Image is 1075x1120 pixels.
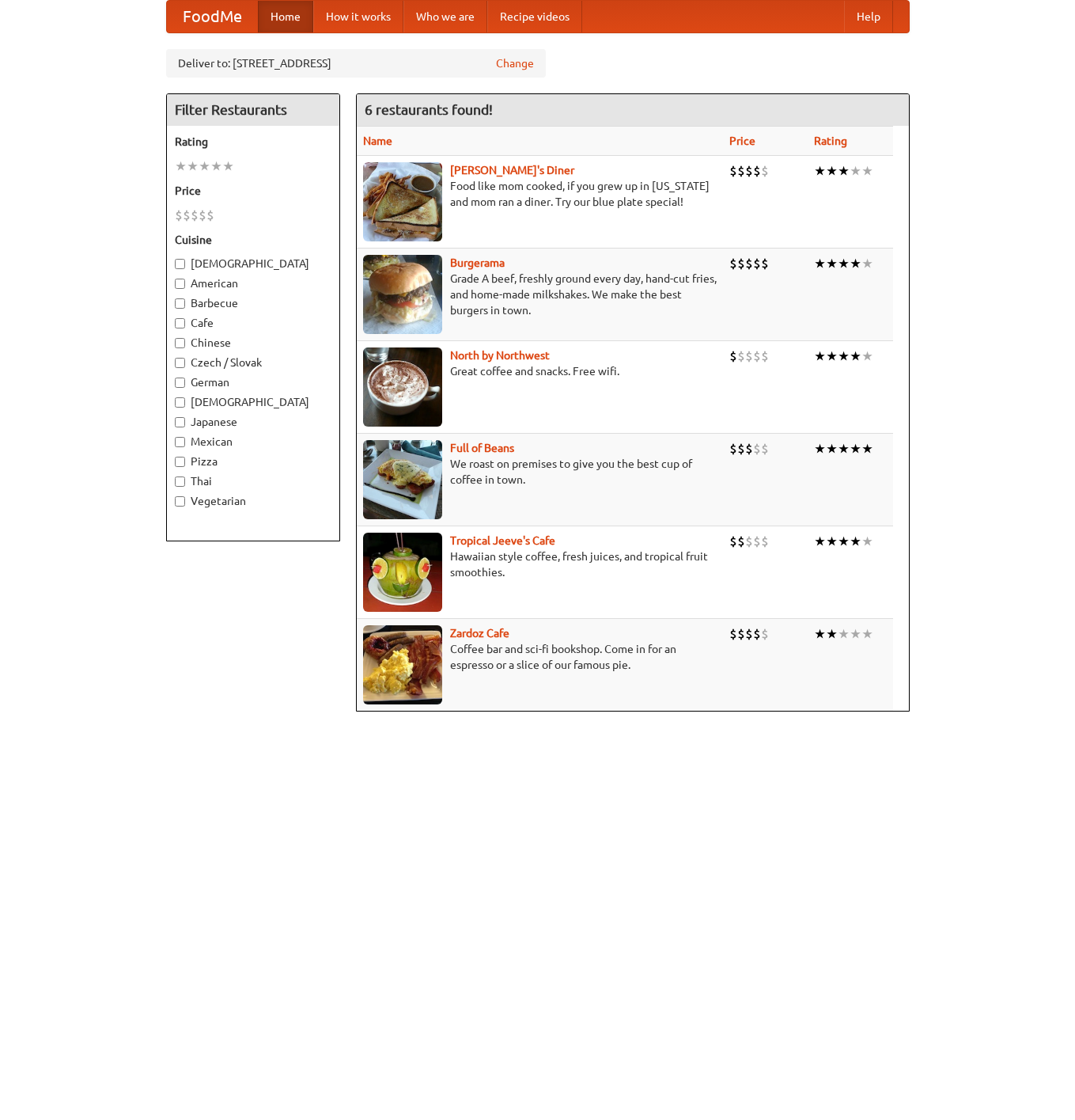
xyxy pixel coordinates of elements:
[745,255,753,272] li: $
[450,164,574,177] a: [PERSON_NAME]'s Diner
[737,162,745,180] li: $
[861,162,873,180] li: ★
[729,255,737,272] li: $
[175,318,185,328] input: Cafe
[861,625,873,643] li: ★
[313,1,403,32] a: How it works
[363,271,717,318] p: Grade A beef, freshly ground every day, hand-cut fries, and home-made milkshakes. We make the bes...
[363,625,442,704] img: zardoz.jpg
[861,255,873,272] li: ★
[363,440,442,519] img: beans.jpg
[175,315,331,331] label: Cafe
[175,378,185,388] input: German
[745,625,753,643] li: $
[363,178,717,210] p: Food like mom cooked, if you grew up in [US_STATE] and mom ran a diner. Try our blue plate special!
[175,232,331,248] h5: Cuisine
[753,347,761,365] li: $
[365,102,493,117] ng-pluralize: 6 restaurants found!
[850,162,861,180] li: ★
[814,135,847,147] a: Rating
[450,442,514,454] a: Full of Beans
[761,347,769,365] li: $
[814,533,826,550] li: ★
[761,255,769,272] li: $
[753,533,761,550] li: $
[363,533,442,612] img: jeeves.jpg
[187,158,199,175] li: ★
[175,374,331,390] label: German
[166,49,546,78] div: Deliver to: [STREET_ADDRESS]
[487,1,582,32] a: Recipe videos
[363,347,442,427] img: north.jpg
[175,473,331,489] label: Thai
[183,207,191,224] li: $
[175,434,331,450] label: Mexican
[729,533,737,550] li: $
[745,440,753,457] li: $
[496,55,534,71] a: Change
[258,1,313,32] a: Home
[175,183,331,199] h5: Price
[199,158,210,175] li: ★
[175,476,185,487] input: Thai
[175,496,185,507] input: Vegetarian
[363,641,717,673] p: Coffee bar and sci-fi bookshop. Come in for an espresso or a slice of our famous pie.
[363,135,392,147] a: Name
[826,440,838,457] li: ★
[729,135,755,147] a: Price
[826,533,838,550] li: ★
[175,279,185,289] input: American
[814,440,826,457] li: ★
[745,347,753,365] li: $
[175,259,185,269] input: [DEMOGRAPHIC_DATA]
[450,534,555,547] b: Tropical Jeeve's Cafe
[850,347,861,365] li: ★
[363,363,717,379] p: Great coffee and snacks. Free wifi.
[450,256,505,269] a: Burgerama
[850,440,861,457] li: ★
[175,158,187,175] li: ★
[761,533,769,550] li: $
[403,1,487,32] a: Who we are
[753,625,761,643] li: $
[814,347,826,365] li: ★
[206,207,214,224] li: $
[175,437,185,447] input: Mexican
[753,255,761,272] li: $
[175,256,331,271] label: [DEMOGRAPHIC_DATA]
[167,1,258,32] a: FoodMe
[838,625,850,643] li: ★
[838,255,850,272] li: ★
[826,347,838,365] li: ★
[450,627,509,640] a: Zardoz Cafe
[838,347,850,365] li: ★
[761,625,769,643] li: $
[814,162,826,180] li: ★
[745,162,753,180] li: $
[761,162,769,180] li: $
[844,1,893,32] a: Help
[861,347,873,365] li: ★
[838,533,850,550] li: ★
[745,533,753,550] li: $
[850,625,861,643] li: ★
[737,440,745,457] li: $
[175,335,331,351] label: Chinese
[826,625,838,643] li: ★
[175,295,331,311] label: Barbecue
[363,162,442,241] img: sallys.jpg
[826,162,838,180] li: ★
[850,255,861,272] li: ★
[175,417,185,427] input: Japanese
[814,255,826,272] li: ★
[175,298,185,309] input: Barbecue
[729,625,737,643] li: $
[737,255,745,272] li: $
[175,414,331,430] label: Japanese
[753,440,761,457] li: $
[814,625,826,643] li: ★
[175,454,331,469] label: Pizza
